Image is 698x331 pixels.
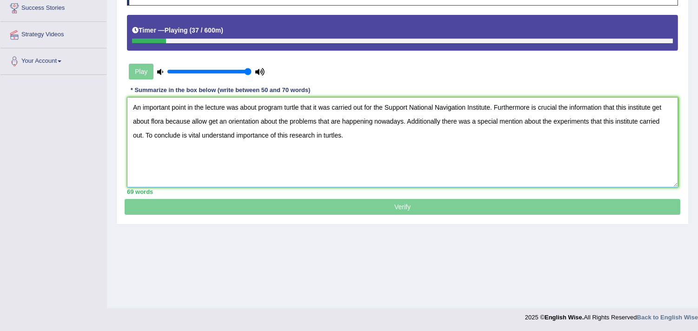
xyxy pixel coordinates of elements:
a: Your Account [0,48,106,72]
b: 37 / 600m [192,26,221,34]
b: ( [189,26,192,34]
strong: English Wise. [545,314,584,321]
div: 2025 © All Rights Reserved [525,308,698,322]
b: Playing [165,26,188,34]
b: ) [221,26,223,34]
a: Back to English Wise [637,314,698,321]
a: Strategy Videos [0,22,106,45]
div: 69 words [127,187,678,196]
div: * Summarize in the box below (write between 50 and 70 words) [127,86,314,94]
h5: Timer — [132,27,223,34]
